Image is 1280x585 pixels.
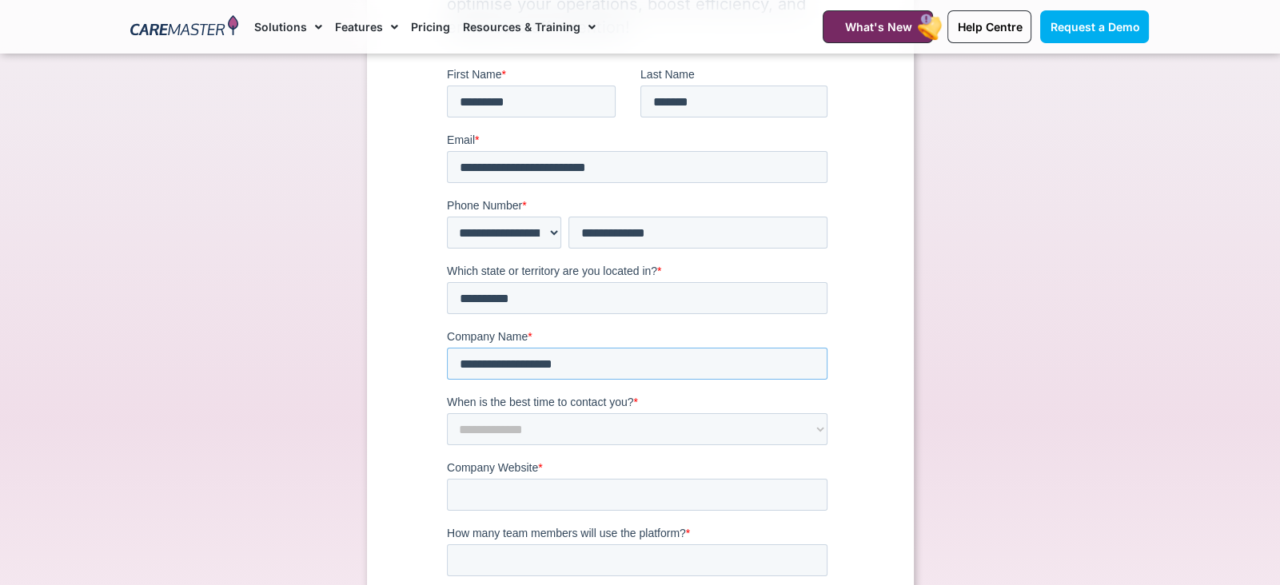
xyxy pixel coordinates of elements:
span: What's New [844,20,911,34]
span: Request a Demo [1050,20,1139,34]
img: CareMaster Logo [130,15,238,39]
a: What's New [823,10,933,43]
a: Help Centre [947,10,1031,43]
span: Help Centre [957,20,1022,34]
a: Request a Demo [1040,10,1149,43]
